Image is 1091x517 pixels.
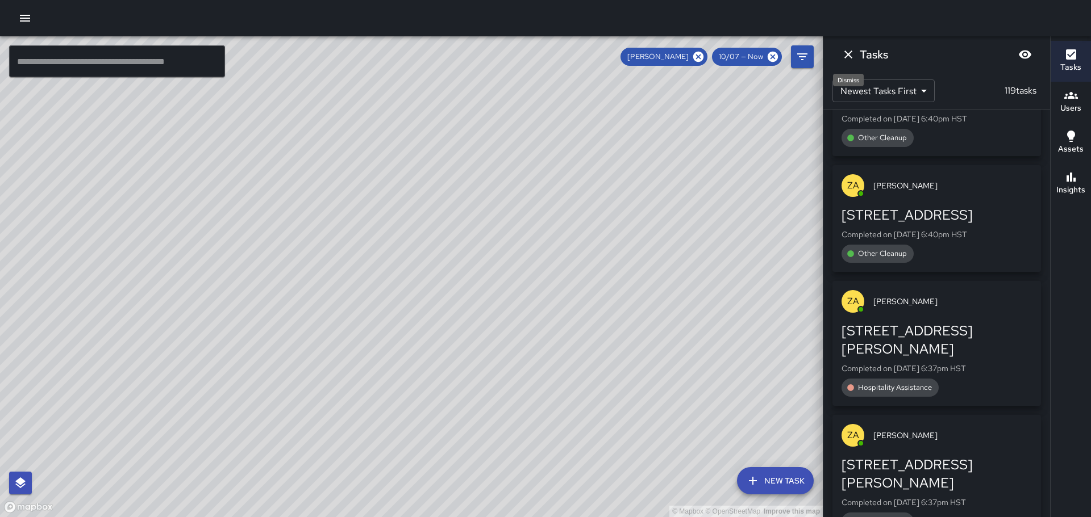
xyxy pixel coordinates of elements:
button: Tasks [1051,41,1091,82]
div: Dismiss [833,74,864,86]
h6: Assets [1058,143,1084,155]
p: Completed on [DATE] 6:37pm HST [842,497,1032,508]
h6: Tasks [1060,61,1081,74]
div: [STREET_ADDRESS][PERSON_NAME] [842,456,1032,492]
button: Blur [1014,43,1036,66]
p: Completed on [DATE] 6:40pm HST [842,113,1032,124]
div: 10/07 — Now [712,48,782,66]
h6: Tasks [860,45,888,64]
button: Dismiss [837,43,860,66]
span: [PERSON_NAME] [621,51,696,62]
button: New Task [737,467,814,494]
span: Other Cleanup [851,132,914,144]
button: Users [1051,82,1091,123]
p: ZA [847,428,859,442]
p: Completed on [DATE] 6:37pm HST [842,363,1032,374]
div: Newest Tasks First [832,79,935,102]
span: Hospitality Assistance [851,382,939,393]
p: ZA [847,295,859,308]
span: Other Cleanup [851,248,914,259]
div: [STREET_ADDRESS] [842,206,1032,224]
span: [PERSON_NAME] [873,296,1032,307]
button: Filters [791,45,814,68]
button: Insights [1051,163,1091,204]
div: [STREET_ADDRESS][PERSON_NAME] [842,322,1032,358]
h6: Insights [1056,184,1085,196]
span: [PERSON_NAME] [873,180,1032,191]
span: 10/07 — Now [712,51,770,62]
h6: Users [1060,102,1081,115]
button: Assets [1051,123,1091,163]
button: ZA[PERSON_NAME][STREET_ADDRESS]Completed on [DATE] 6:40pm HSTOther Cleanup [832,165,1041,272]
div: [PERSON_NAME] [621,48,707,66]
p: 119 tasks [1000,84,1041,98]
p: ZA [847,179,859,192]
button: ZA[PERSON_NAME][STREET_ADDRESS][PERSON_NAME]Completed on [DATE] 6:37pm HSTHospitality Assistance [832,281,1041,406]
p: Completed on [DATE] 6:40pm HST [842,229,1032,240]
span: [PERSON_NAME] [873,430,1032,441]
